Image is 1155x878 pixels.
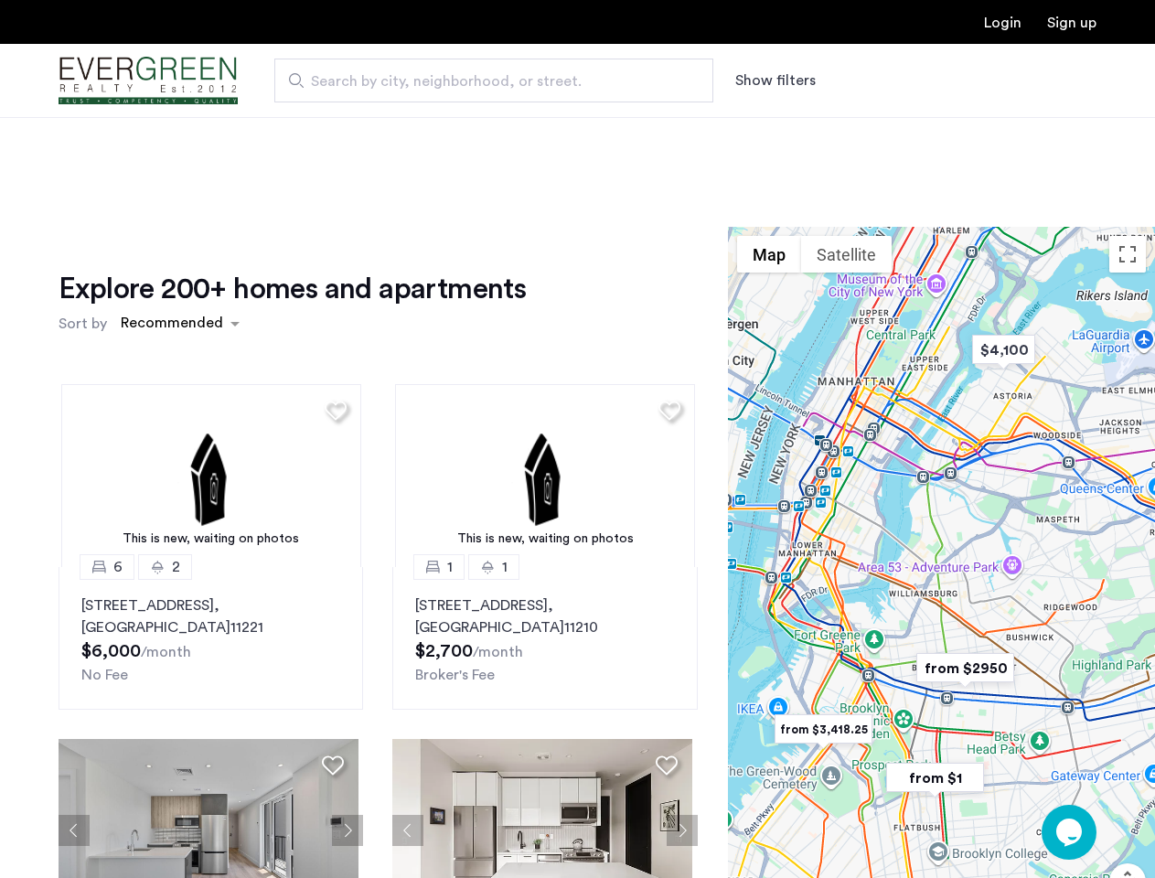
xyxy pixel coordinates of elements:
[737,236,801,273] button: Show street map
[81,668,128,682] span: No Fee
[984,16,1021,30] a: Login
[801,236,892,273] button: Show satellite imagery
[81,642,141,660] span: $6,000
[667,815,698,846] button: Next apartment
[141,645,191,659] sub: /month
[113,556,123,578] span: 6
[59,271,526,307] h1: Explore 200+ homes and apartments
[118,312,223,338] div: Recommended
[1109,236,1146,273] button: Toggle fullscreen view
[59,567,363,710] a: 62[STREET_ADDRESS], [GEOGRAPHIC_DATA]11221No Fee
[59,47,238,115] a: Cazamio Logo
[1047,16,1096,30] a: Registration
[502,556,508,578] span: 1
[1042,805,1100,860] iframe: chat widget
[70,530,352,549] div: This is new, waiting on photos
[332,815,363,846] button: Next apartment
[395,384,695,567] a: This is new, waiting on photos
[447,556,453,578] span: 1
[172,556,180,578] span: 2
[61,384,361,567] img: 2.gif
[59,815,90,846] button: Previous apartment
[392,567,697,710] a: 11[STREET_ADDRESS], [GEOGRAPHIC_DATA]11210Broker's Fee
[473,645,523,659] sub: /month
[909,648,1021,689] div: from $2950
[415,668,495,682] span: Broker's Fee
[395,384,695,567] img: 2.gif
[112,307,249,340] ng-select: sort-apartment
[392,815,423,846] button: Previous apartment
[59,47,238,115] img: logo
[415,594,674,638] p: [STREET_ADDRESS] 11210
[274,59,713,102] input: Apartment Search
[404,530,686,549] div: This is new, waiting on photos
[311,70,662,92] span: Search by city, neighborhood, or street.
[735,70,816,91] button: Show or hide filters
[61,384,361,567] a: This is new, waiting on photos
[59,313,107,335] label: Sort by
[81,594,340,638] p: [STREET_ADDRESS] 11221
[767,709,880,750] div: from $3,418.25
[879,757,991,798] div: from $1
[415,642,473,660] span: $2,700
[965,329,1043,370] div: $4,100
